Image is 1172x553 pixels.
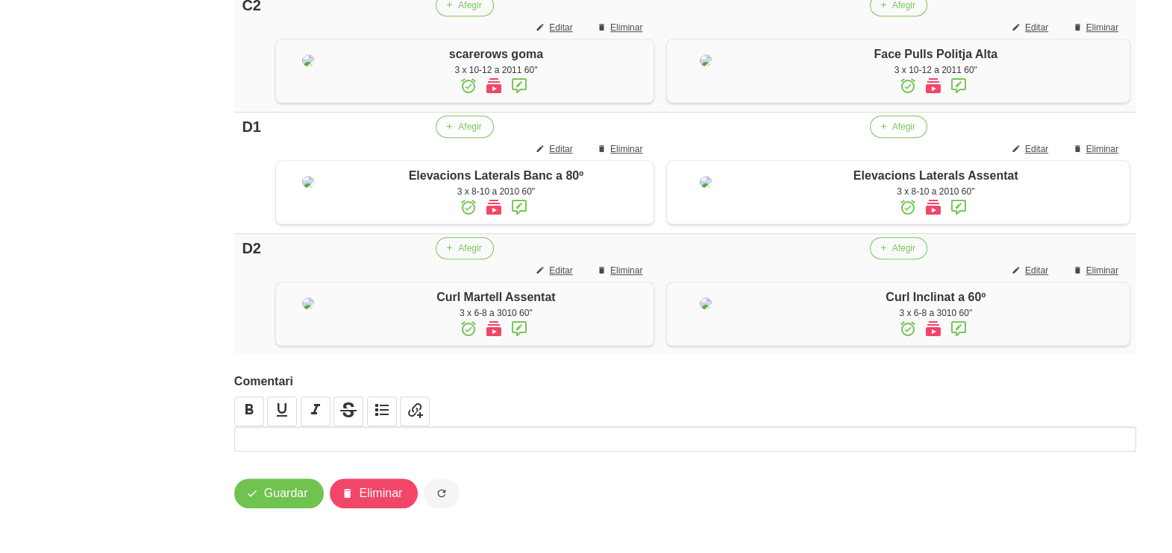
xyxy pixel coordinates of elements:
[892,241,915,255] span: Afegir
[700,297,712,309] img: 8ea60705-12ae-42e8-83e1-4ba62b1261d5%2Factivities%2F53164-curl-inclinat-jpg.jpg
[610,142,642,156] span: Eliminar
[302,54,314,66] img: 8ea60705-12ae-42e8-83e1-4ba62b1261d5%2Factivities%2Fband%20reverse%20flye.jpg
[1025,264,1048,277] span: Editar
[345,185,646,198] div: 3 x 8-10 a 2010 60"
[240,116,263,138] div: D1
[436,237,493,259] button: Afegir
[549,21,572,34] span: Editar
[234,373,1136,391] label: Comentari
[264,484,308,502] span: Guardar
[302,297,314,309] img: 8ea60705-12ae-42e8-83e1-4ba62b1261d5%2Factivities%2F45028-curl-martell-assentat-jpg.jpg
[234,478,324,508] button: Guardar
[527,138,584,160] button: Editar
[892,120,915,133] span: Afegir
[749,63,1122,77] div: 3 x 10-12 a 2011 60"
[1086,264,1118,277] span: Eliminar
[588,259,654,282] button: Eliminar
[610,264,642,277] span: Eliminar
[1064,138,1130,160] button: Eliminar
[1064,16,1130,39] button: Eliminar
[1003,259,1060,282] button: Editar
[458,120,481,133] span: Afegir
[610,21,642,34] span: Eliminar
[1086,21,1118,34] span: Eliminar
[436,291,555,303] span: Curl Martell Assentat
[345,63,646,77] div: 3 x 10-12 a 2011 60"
[886,291,985,303] span: Curl Inclinat a 60º
[240,237,263,259] div: D2
[458,241,481,255] span: Afegir
[527,259,584,282] button: Editar
[330,478,419,508] button: Eliminar
[436,116,493,138] button: Afegir
[549,142,572,156] span: Editar
[588,138,654,160] button: Eliminar
[409,169,583,182] span: Elevacions Laterals Banc a 80º
[749,185,1122,198] div: 3 x 8-10 a 2010 60"
[1003,16,1060,39] button: Editar
[360,484,403,502] span: Eliminar
[302,176,314,188] img: 8ea60705-12ae-42e8-83e1-4ba62b1261d5%2Factivities%2F76658-elevacions-laterals-a-80-jpg.jpg
[1064,259,1130,282] button: Eliminar
[449,48,543,60] span: scarerows goma
[1025,21,1048,34] span: Editar
[870,237,927,259] button: Afegir
[749,306,1122,320] div: 3 x 6-8 a 3010 60"
[1025,142,1048,156] span: Editar
[549,264,572,277] span: Editar
[874,48,997,60] span: Face Pulls Politja Alta
[700,176,712,188] img: 8ea60705-12ae-42e8-83e1-4ba62b1261d5%2Factivities%2F8682-elevacions-laterals-assentat-png.png
[853,169,1018,182] span: Elevacions Laterals Assentat
[345,306,646,320] div: 3 x 6-8 a 3010 60"
[700,54,712,66] img: 8ea60705-12ae-42e8-83e1-4ba62b1261d5%2Factivities%2F88698-face-pulls-politja-alta-jpg.jpg
[870,116,927,138] button: Afegir
[527,16,584,39] button: Editar
[1086,142,1118,156] span: Eliminar
[588,16,654,39] button: Eliminar
[1003,138,1060,160] button: Editar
